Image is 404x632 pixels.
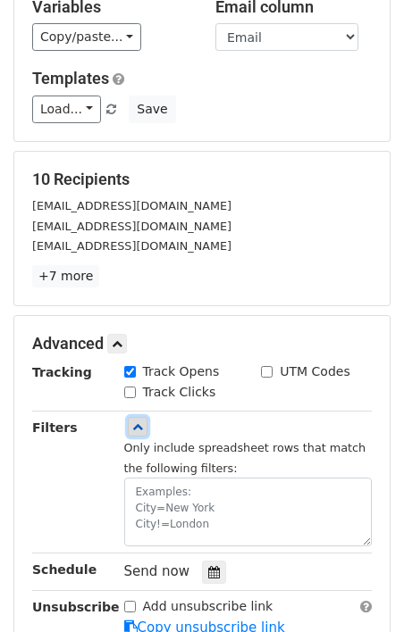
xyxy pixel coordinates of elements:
[32,23,141,51] a: Copy/paste...
[32,265,99,287] a: +7 more
[32,69,109,87] a: Templates
[32,420,78,435] strong: Filters
[124,441,366,475] small: Only include spreadsheet rows that match the following filters:
[32,600,120,614] strong: Unsubscribe
[143,383,216,402] label: Track Clicks
[143,597,274,616] label: Add unsubscribe link
[280,362,349,381] label: UTM Codes
[124,563,190,579] span: Send now
[32,239,231,253] small: [EMAIL_ADDRESS][DOMAIN_NAME]
[143,362,220,381] label: Track Opens
[32,96,101,123] a: Load...
[129,96,175,123] button: Save
[32,170,372,189] h5: 10 Recipients
[32,334,372,353] h5: Advanced
[32,365,92,379] strong: Tracking
[32,220,231,233] small: [EMAIL_ADDRESS][DOMAIN_NAME]
[315,546,404,632] iframe: Chat Widget
[32,199,231,212] small: [EMAIL_ADDRESS][DOMAIN_NAME]
[32,562,97,577] strong: Schedule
